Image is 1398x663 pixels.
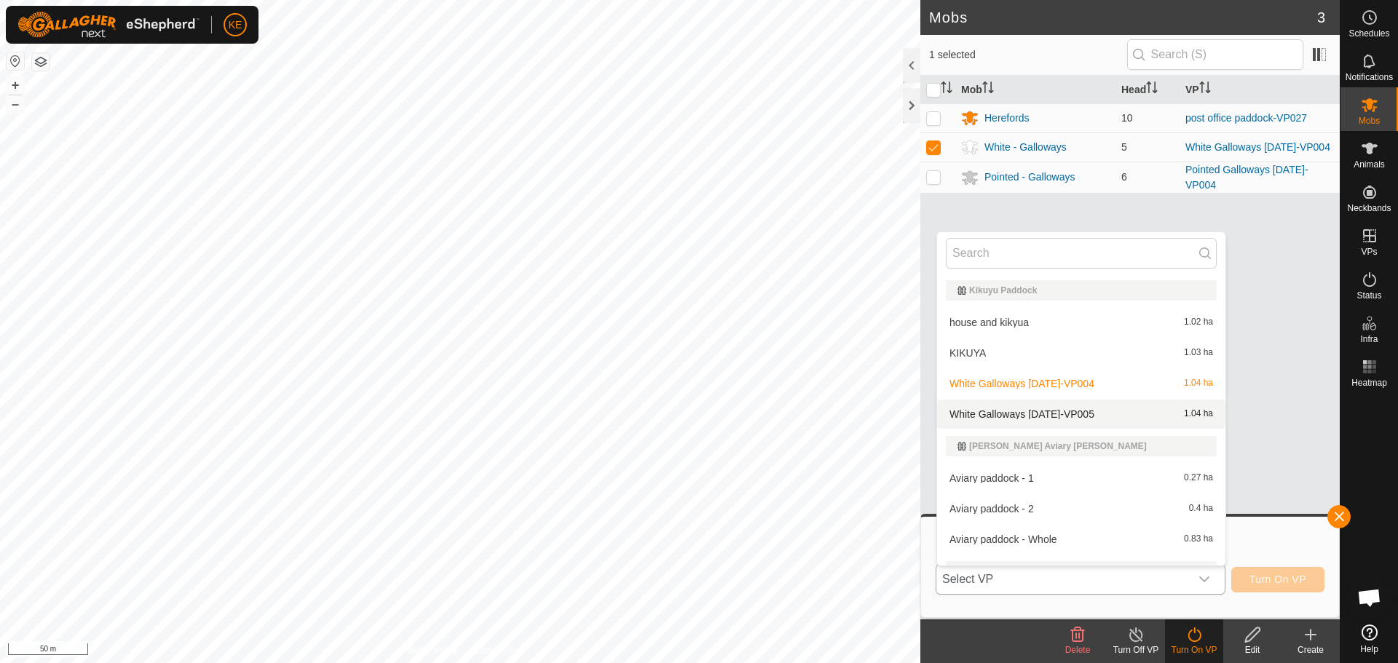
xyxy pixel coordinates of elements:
span: Neckbands [1347,204,1391,213]
button: – [7,95,24,113]
li: Aviary paddock - 1 [937,464,1225,493]
span: 10 [1121,112,1133,124]
button: + [7,76,24,94]
li: KIKUYA [937,338,1225,368]
span: Select VP [936,565,1190,594]
span: Turn On VP [1249,573,1306,585]
img: Gallagher Logo [17,12,200,38]
span: Schedules [1348,29,1389,38]
span: 3 [1317,7,1325,28]
th: Head [1115,76,1180,104]
p-sorticon: Activate to sort [941,84,952,95]
a: Contact Us [475,644,518,657]
div: [PERSON_NAME] Aviary [PERSON_NAME] [957,442,1205,450]
a: post office paddock-VP027 [1185,112,1307,124]
span: 6 [1121,171,1127,183]
span: 0.4 ha [1189,504,1213,514]
span: Notifications [1346,73,1393,82]
button: Map Layers [32,53,50,71]
li: Aviary paddock - Whole [937,525,1225,554]
div: Open chat [1348,576,1391,619]
span: 1.04 ha [1184,378,1213,389]
li: Aviary paddock - 2 [937,494,1225,523]
li: White Galloways aug 25-VP005 [937,400,1225,429]
span: 1.03 ha [1184,348,1213,358]
th: VP [1180,76,1340,104]
span: 1 selected [929,47,1127,63]
div: dropdown trigger [1190,565,1219,594]
div: Create [1281,643,1340,656]
span: VPs [1361,247,1377,256]
span: Aviary paddock - Whole [949,534,1057,544]
p-sorticon: Activate to sort [1146,84,1158,95]
h2: Mobs [929,9,1317,26]
span: KE [229,17,242,33]
p-sorticon: Activate to sort [1199,84,1211,95]
span: Infra [1360,335,1378,344]
li: White Galloways aug 25-VP004 [937,369,1225,398]
a: Pointed Galloways [DATE]-VP004 [1185,164,1308,191]
span: Help [1360,645,1378,654]
div: Turn Off VP [1107,643,1165,656]
button: Reset Map [7,52,24,70]
li: house and kikyua [937,308,1225,337]
div: Pointed - Galloways [984,170,1075,185]
span: Status [1356,291,1381,300]
span: Aviary paddock - 1 [949,473,1034,483]
span: house and kikyua [949,317,1029,327]
div: Herefords [984,111,1029,126]
th: Mob [955,76,1115,104]
span: Mobs [1359,116,1380,125]
span: Aviary paddock - 2 [949,504,1034,514]
span: Heatmap [1351,378,1387,387]
button: Turn On VP [1231,567,1324,592]
span: 0.83 ha [1184,534,1213,544]
span: 1.04 ha [1184,409,1213,419]
span: 5 [1121,141,1127,153]
span: KIKUYA [949,348,986,358]
input: Search (S) [1127,39,1303,70]
span: Delete [1065,645,1091,655]
div: White - Galloways [984,140,1067,155]
a: Help [1340,619,1398,659]
input: Search [946,238,1217,269]
span: 0.27 ha [1184,473,1213,483]
div: Turn On VP [1165,643,1223,656]
a: Privacy Policy [403,644,457,657]
span: White Galloways [DATE]-VP005 [949,409,1094,419]
div: Kikuyu Paddock [957,286,1205,295]
div: Edit [1223,643,1281,656]
span: White Galloways [DATE]-VP004 [949,378,1094,389]
span: 1.02 ha [1184,317,1213,327]
span: Animals [1354,160,1385,169]
p-sorticon: Activate to sort [982,84,994,95]
a: White Galloways [DATE]-VP004 [1185,141,1330,153]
